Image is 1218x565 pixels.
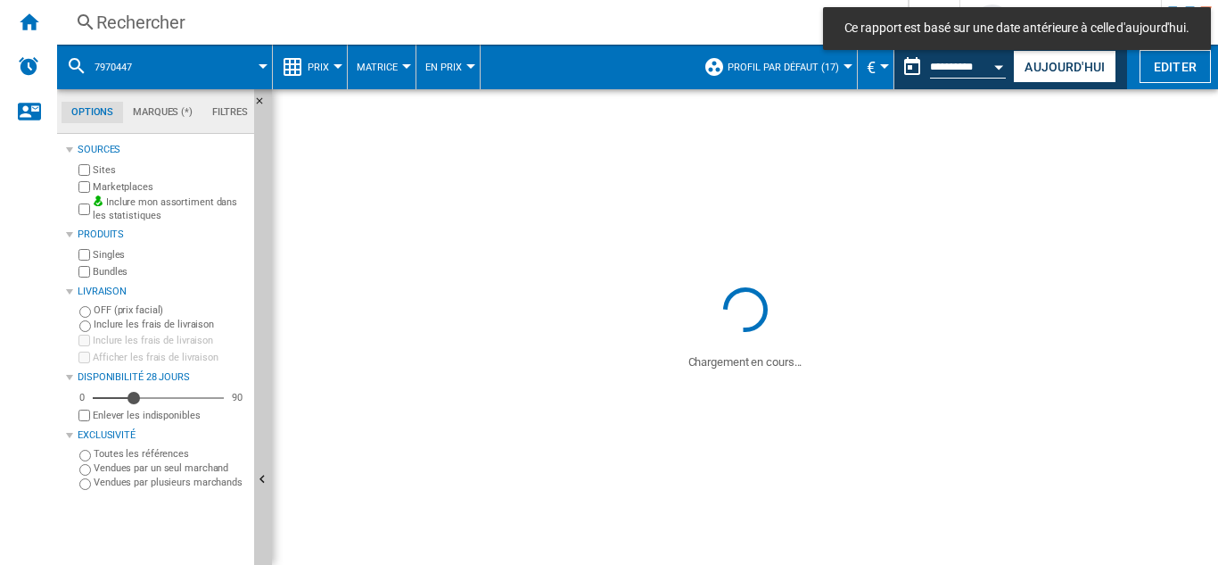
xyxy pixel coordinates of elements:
div: Livraison [78,285,247,299]
md-slider: Disponibilité [93,389,224,407]
div: Profil par défaut (17) [704,45,848,89]
input: Toutes les références [79,450,91,461]
button: Editer [1140,50,1211,83]
div: Produits [78,228,247,242]
label: Inclure les frais de livraison [94,318,247,331]
md-tab-item: Options [62,102,123,123]
button: € [867,45,885,89]
md-tab-item: Filtres [202,102,258,123]
label: Inclure les frais de livraison [93,334,247,347]
input: Marketplaces [78,181,90,193]
button: md-calendar [894,49,930,85]
label: Sites [93,163,247,177]
input: Singles [78,249,90,261]
button: Matrice [357,45,407,89]
input: Afficher les frais de livraison [78,352,90,363]
input: Inclure mon assortiment dans les statistiques [78,198,90,220]
div: Exclusivité [78,428,247,443]
button: En Prix [425,45,471,89]
label: Enlever les indisponibles [93,409,247,422]
input: OFF (prix facial) [79,306,91,318]
label: Vendues par un seul marchand [94,461,247,475]
div: 0 [75,391,89,404]
md-menu: Currency [858,45,894,89]
div: Ce rapport est basé sur une date antérieure à celle d'aujourd'hui. [894,45,1009,89]
div: Disponibilité 28 Jours [78,370,247,385]
md-tab-item: Marques (*) [123,102,202,123]
span: 7970447 [95,62,132,73]
input: Inclure les frais de livraison [79,320,91,332]
button: Profil par défaut (17) [728,45,848,89]
input: Sites [78,164,90,176]
input: Afficher les frais de livraison [78,410,90,421]
button: Aujourd'hui [1013,50,1116,83]
label: Bundles [93,265,247,278]
label: Inclure mon assortiment dans les statistiques [93,195,247,223]
span: € [867,58,876,77]
input: Vendues par un seul marchand [79,464,91,476]
input: Inclure les frais de livraison [78,335,90,346]
button: Masquer [254,89,276,121]
span: Matrice [357,62,398,73]
label: OFF (prix facial) [94,303,247,317]
img: alerts-logo.svg [18,55,39,77]
input: Vendues par plusieurs marchands [79,478,91,490]
div: 7970447 [66,45,263,89]
label: Afficher les frais de livraison [93,351,247,364]
div: Rechercher [96,10,861,35]
label: Marketplaces [93,180,247,194]
img: mysite-bg-18x18.png [93,195,103,206]
label: Toutes les références [94,447,247,461]
input: Bundles [78,266,90,278]
button: Open calendar [983,48,1016,80]
label: Vendues par plusieurs marchands [94,476,247,489]
div: 90 [227,391,247,404]
span: Profil par défaut (17) [728,62,839,73]
button: Prix [308,45,338,89]
ng-transclude: Chargement en cours... [688,355,802,369]
span: En Prix [425,62,462,73]
span: Ce rapport est basé sur une date antérieure à celle d'aujourd'hui. [839,20,1195,37]
div: Sources [78,143,247,157]
span: Prix [308,62,329,73]
div: Prix [282,45,338,89]
label: Singles [93,248,247,262]
button: 7970447 [95,45,150,89]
